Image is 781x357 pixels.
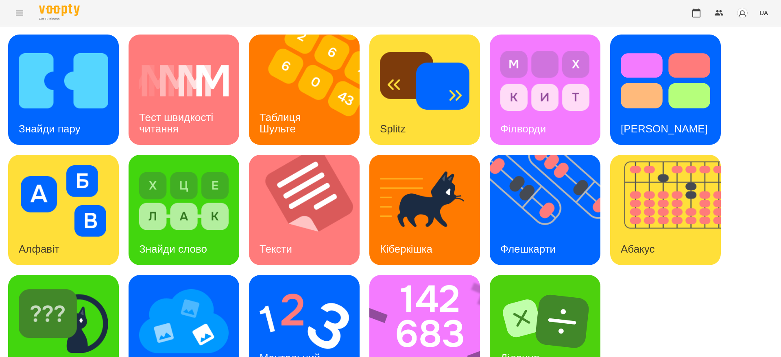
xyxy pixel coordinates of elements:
[19,243,59,255] h3: Алфавіт
[249,155,370,265] img: Тексти
[260,111,304,134] h3: Таблиця Шульте
[500,123,546,135] h3: Філворди
[380,165,469,237] img: Кіберкішка
[490,35,600,145] a: ФілвордиФілворди
[249,155,360,265] a: ТекстиТексти
[249,35,370,145] img: Таблиця Шульте
[8,155,119,265] a: АлфавітАлфавіт
[621,243,654,255] h3: Абакус
[10,3,29,23] button: Menu
[39,4,80,16] img: Voopty Logo
[610,35,721,145] a: Тест Струпа[PERSON_NAME]
[500,243,556,255] h3: Флешкарти
[129,35,239,145] a: Тест швидкості читанняТест швидкості читання
[260,243,292,255] h3: Тексти
[139,111,216,134] h3: Тест швидкості читання
[139,286,229,357] img: Мнемотехніка
[129,155,239,265] a: Знайди словоЗнайди слово
[621,45,710,117] img: Тест Струпа
[19,123,81,135] h3: Знайди пару
[756,5,771,20] button: UA
[500,45,590,117] img: Філворди
[369,35,480,145] a: SplitzSplitz
[621,123,708,135] h3: [PERSON_NAME]
[369,155,480,265] a: КіберкішкаКіберкішка
[380,123,406,135] h3: Splitz
[490,155,611,265] img: Флешкарти
[610,155,731,265] img: Абакус
[610,155,721,265] a: АбакусАбакус
[500,286,590,357] img: Ділення множення
[490,155,600,265] a: ФлешкартиФлешкарти
[260,286,349,357] img: Ментальний рахунок
[759,9,768,17] span: UA
[19,165,108,237] img: Алфавіт
[249,35,360,145] a: Таблиця ШультеТаблиця Шульте
[19,286,108,357] img: Знайди Кіберкішку
[139,45,229,117] img: Тест швидкості читання
[380,45,469,117] img: Splitz
[39,17,80,22] span: For Business
[8,35,119,145] a: Знайди паруЗнайди пару
[380,243,432,255] h3: Кіберкішка
[737,7,748,19] img: avatar_s.png
[139,165,229,237] img: Знайди слово
[139,243,207,255] h3: Знайди слово
[19,45,108,117] img: Знайди пару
